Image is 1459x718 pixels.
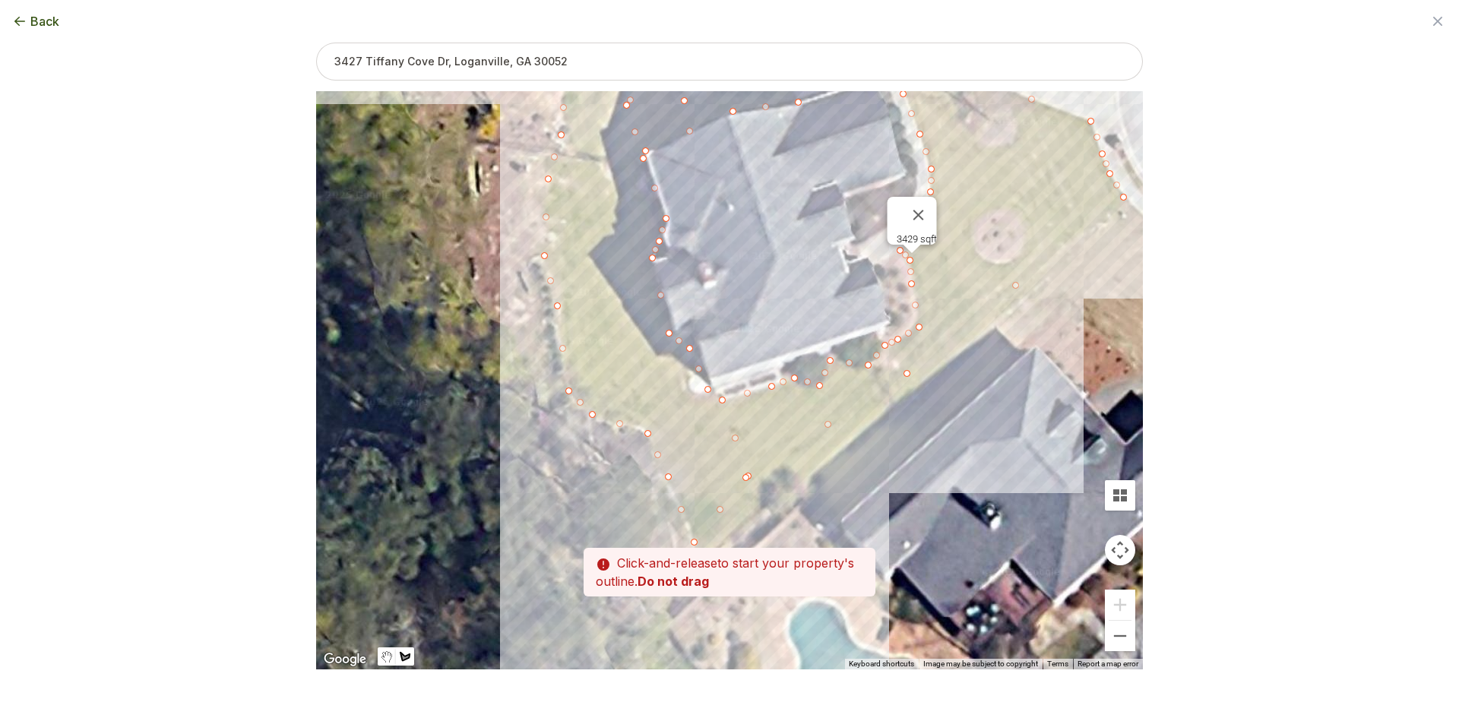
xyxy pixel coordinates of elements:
img: Google [320,650,370,669]
button: Keyboard shortcuts [849,659,914,669]
button: Tilt map [1105,480,1135,511]
div: 3429 sqft [897,233,937,245]
span: Image may be subject to copyright [923,659,1038,668]
button: Back [12,12,59,30]
a: Report a map error [1078,659,1138,668]
strong: Do not drag [638,574,709,589]
span: Back [30,12,59,30]
button: Close [900,197,937,233]
a: Terms (opens in new tab) [1047,659,1068,668]
p: to start your property's outline. [584,548,875,596]
button: Map camera controls [1105,535,1135,565]
button: Zoom in [1105,590,1135,620]
input: 3427 Tiffany Cove Dr, Loganville, GA 30052 [316,43,1143,81]
button: Draw a shape [396,647,414,666]
a: Open this area in Google Maps (opens a new window) [320,650,370,669]
button: Stop drawing [378,647,396,666]
span: Click-and-release [617,555,717,571]
button: Zoom out [1105,621,1135,651]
